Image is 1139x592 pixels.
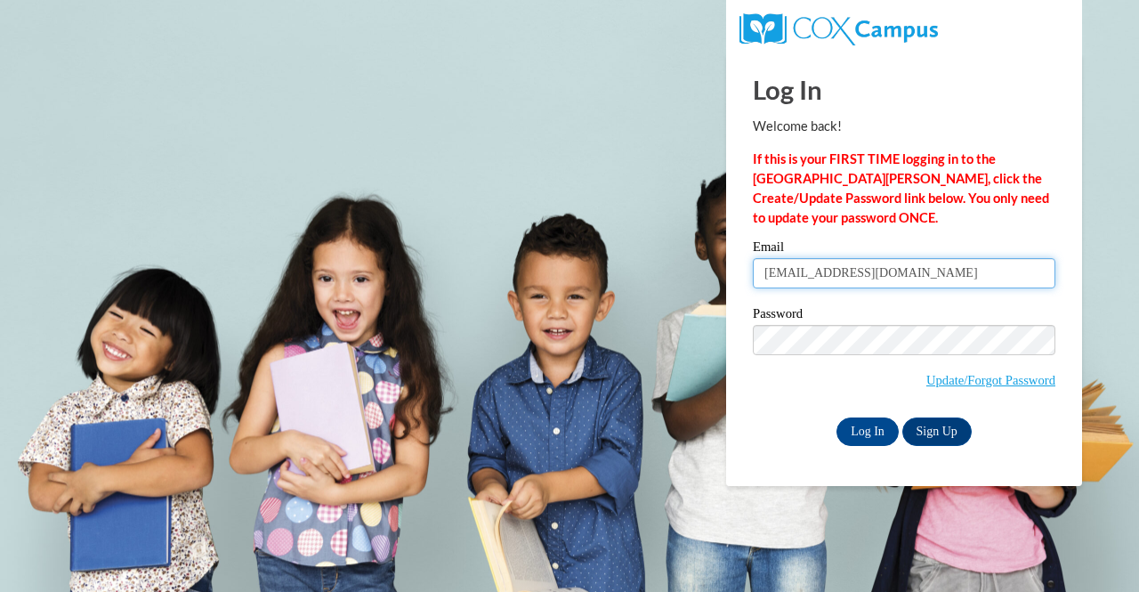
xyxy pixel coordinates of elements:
[739,20,938,36] a: COX Campus
[836,418,899,446] input: Log In
[753,151,1049,225] strong: If this is your FIRST TIME logging in to the [GEOGRAPHIC_DATA][PERSON_NAME], click the Create/Upd...
[753,117,1055,136] p: Welcome back!
[902,418,972,446] a: Sign Up
[926,373,1055,387] a: Update/Forgot Password
[753,240,1055,258] label: Email
[753,71,1055,108] h1: Log In
[753,307,1055,325] label: Password
[739,13,938,45] img: COX Campus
